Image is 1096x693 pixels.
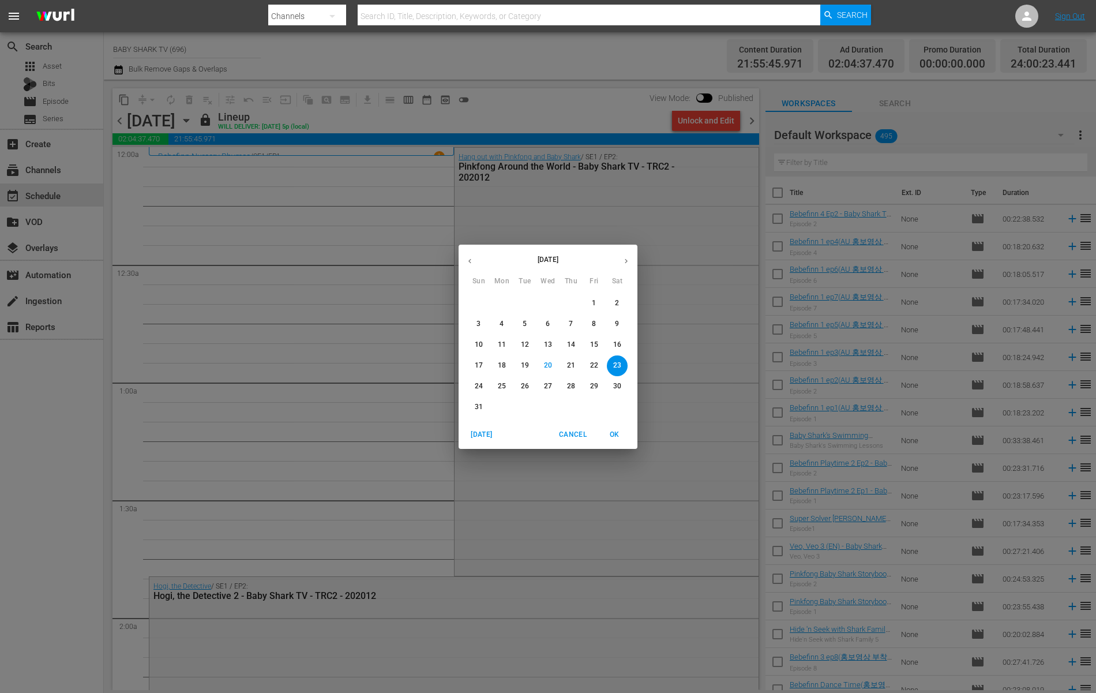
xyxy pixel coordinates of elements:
p: 16 [613,340,621,350]
button: 31 [468,397,489,418]
button: 16 [607,335,628,355]
p: 10 [475,340,483,350]
button: 3 [468,314,489,335]
button: 6 [538,314,558,335]
p: 3 [476,319,481,329]
p: [DATE] [481,254,615,265]
button: 2 [607,293,628,314]
p: 4 [500,319,504,329]
a: Sign Out [1055,12,1085,21]
button: 27 [538,376,558,397]
p: 5 [523,319,527,329]
p: 31 [475,402,483,412]
button: 10 [468,335,489,355]
p: 19 [521,361,529,370]
p: 8 [592,319,596,329]
button: 29 [584,376,605,397]
p: 17 [475,361,483,370]
p: 20 [544,361,552,370]
span: menu [7,9,21,23]
p: 6 [546,319,550,329]
button: 1 [584,293,605,314]
button: 28 [561,376,581,397]
span: Sun [468,276,489,287]
p: 9 [615,319,619,329]
p: 26 [521,381,529,391]
button: 11 [491,335,512,355]
button: 19 [515,355,535,376]
button: 17 [468,355,489,376]
button: OK [596,425,633,444]
p: 14 [567,340,575,350]
p: 24 [475,381,483,391]
button: 5 [515,314,535,335]
p: 28 [567,381,575,391]
span: Mon [491,276,512,287]
p: 15 [590,340,598,350]
button: 8 [584,314,605,335]
span: Fri [584,276,605,287]
span: Cancel [559,429,587,441]
p: 23 [613,361,621,370]
p: 30 [613,381,621,391]
p: 2 [615,298,619,308]
button: 30 [607,376,628,397]
p: 25 [498,381,506,391]
p: 13 [544,340,552,350]
span: OK [600,429,628,441]
span: Tue [515,276,535,287]
button: 20 [538,355,558,376]
p: 22 [590,361,598,370]
button: 9 [607,314,628,335]
button: 22 [584,355,605,376]
button: 13 [538,335,558,355]
p: 27 [544,381,552,391]
button: 21 [561,355,581,376]
p: 11 [498,340,506,350]
button: 23 [607,355,628,376]
button: 18 [491,355,512,376]
span: Search [837,5,868,25]
button: 25 [491,376,512,397]
button: 7 [561,314,581,335]
span: Thu [561,276,581,287]
p: 7 [569,319,573,329]
p: 29 [590,381,598,391]
p: 12 [521,340,529,350]
p: 1 [592,298,596,308]
p: 21 [567,361,575,370]
span: Wed [538,276,558,287]
button: 26 [515,376,535,397]
button: 4 [491,314,512,335]
button: 14 [561,335,581,355]
button: 15 [584,335,605,355]
button: 12 [515,335,535,355]
span: [DATE] [468,429,496,441]
img: ans4CAIJ8jUAAAAAAAAAAAAAAAAAAAAAAAAgQb4GAAAAAAAAAAAAAAAAAAAAAAAAJMjXAAAAAAAAAAAAAAAAAAAAAAAAgAT5G... [28,3,83,30]
p: 18 [498,361,506,370]
button: 24 [468,376,489,397]
span: Sat [607,276,628,287]
button: [DATE] [463,425,500,444]
button: Cancel [554,425,591,444]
